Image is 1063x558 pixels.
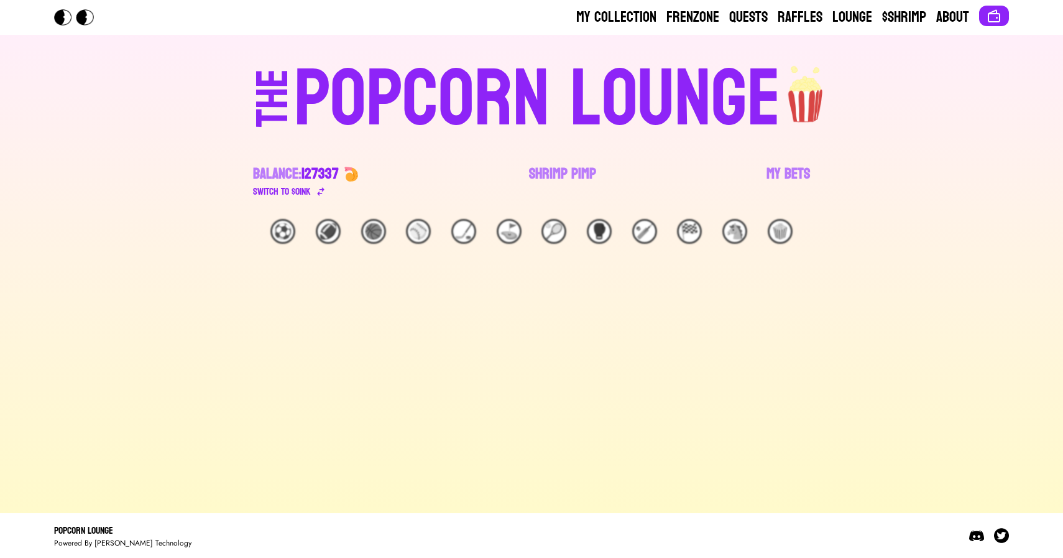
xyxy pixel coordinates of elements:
[270,219,295,244] div: ⚽️
[541,219,566,244] div: 🎾
[54,9,104,26] img: Popcorn
[294,60,781,139] div: POPCORN LOUNGE
[778,7,822,27] a: Raffles
[882,7,926,27] a: $Shrimp
[251,69,295,152] div: THE
[729,7,768,27] a: Quests
[253,184,311,199] div: Switch to $ OINK
[677,219,702,244] div: 🏁
[54,538,191,548] div: Powered By [PERSON_NAME] Technology
[316,219,341,244] div: 🏈
[766,164,810,199] a: My Bets
[54,523,191,538] div: Popcorn Lounge
[969,528,984,543] img: Discord
[301,160,339,187] span: 127337
[497,219,522,244] div: ⛳️
[149,55,914,139] a: THEPOPCORN LOUNGEpopcorn
[987,9,1001,24] img: Connect wallet
[768,219,793,244] div: 🍿
[406,219,431,244] div: ⚾️
[994,528,1009,543] img: Twitter
[587,219,612,244] div: 🥊
[576,7,656,27] a: My Collection
[666,7,719,27] a: Frenzone
[722,219,747,244] div: 🐴
[344,167,359,182] img: 🍤
[781,55,832,124] img: popcorn
[832,7,872,27] a: Lounge
[936,7,969,27] a: About
[632,219,657,244] div: 🏏
[529,164,596,199] a: Shrimp Pimp
[253,164,339,184] div: Balance:
[361,219,386,244] div: 🏀
[451,219,476,244] div: 🏒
